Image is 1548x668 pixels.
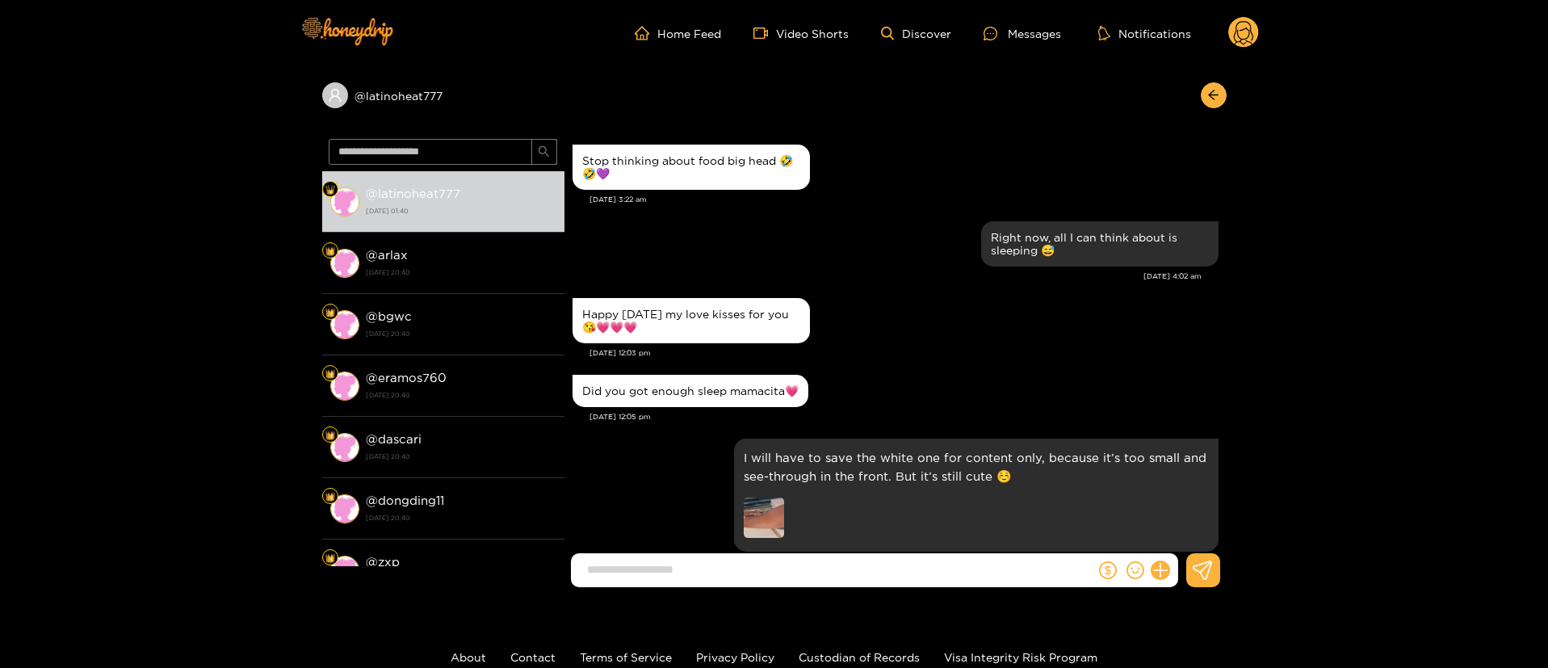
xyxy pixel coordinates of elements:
[753,26,849,40] a: Video Shorts
[981,221,1219,267] div: Oct. 1, 4:02 am
[1207,89,1219,103] span: arrow-left
[325,308,335,317] img: Fan Level
[991,231,1209,257] div: Right now, all I can think about is sleeping 😅
[325,431,335,440] img: Fan Level
[366,371,447,384] strong: @ eramos760
[573,375,808,407] div: Oct. 1, 12:05 pm
[1126,561,1144,579] span: smile
[944,651,1097,663] a: Visa Integrity Risk Program
[366,555,400,569] strong: @ zxp
[573,145,810,190] div: Oct. 1, 3:22 am
[366,432,422,446] strong: @ dascari
[531,139,557,165] button: search
[573,298,810,343] div: Oct. 1, 12:03 pm
[451,651,486,663] a: About
[589,411,1219,422] div: [DATE] 12:05 pm
[328,88,342,103] span: user
[1099,561,1117,579] span: dollar
[325,553,335,563] img: Fan Level
[330,433,359,462] img: conversation
[984,24,1061,43] div: Messages
[366,494,444,507] strong: @ dongding11
[330,494,359,523] img: conversation
[330,249,359,278] img: conversation
[366,265,556,279] strong: [DATE] 20:40
[325,492,335,502] img: Fan Level
[366,326,556,341] strong: [DATE] 20:40
[1096,558,1120,582] button: dollar
[744,448,1209,485] p: I will have to save the white one for content only, because it’s too small and see-through in the...
[330,310,359,339] img: conversation
[589,194,1219,205] div: [DATE] 3:22 am
[744,498,784,538] img: preview
[330,372,359,401] img: conversation
[366,449,556,464] strong: [DATE] 20:40
[1093,25,1196,41] button: Notifications
[881,27,951,40] a: Discover
[635,26,657,40] span: home
[538,145,550,159] span: search
[330,556,359,585] img: conversation
[753,26,776,40] span: video-camera
[366,187,460,200] strong: @ latinoheat777
[366,309,412,323] strong: @ bgwc
[366,248,408,262] strong: @ arlax
[325,246,335,256] img: Fan Level
[366,510,556,525] strong: [DATE] 20:40
[325,185,335,195] img: Fan Level
[734,439,1219,552] div: Oct. 1, 1:26 pm
[696,651,774,663] a: Privacy Policy
[573,271,1202,282] div: [DATE] 4:02 am
[582,308,800,334] div: Happy [DATE] my love kisses for you 😘💗💗💗
[635,26,721,40] a: Home Feed
[510,651,556,663] a: Contact
[366,388,556,402] strong: [DATE] 20:40
[325,369,335,379] img: Fan Level
[799,651,920,663] a: Custodian of Records
[582,154,800,180] div: Stop thinking about food big head 🤣🤣💜
[580,651,672,663] a: Terms of Service
[330,187,359,216] img: conversation
[322,82,564,108] div: @latinoheat777
[1201,82,1227,108] button: arrow-left
[366,204,556,218] strong: [DATE] 01:40
[589,347,1219,359] div: [DATE] 12:03 pm
[582,384,799,397] div: Did you got enough sleep mamacita💗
